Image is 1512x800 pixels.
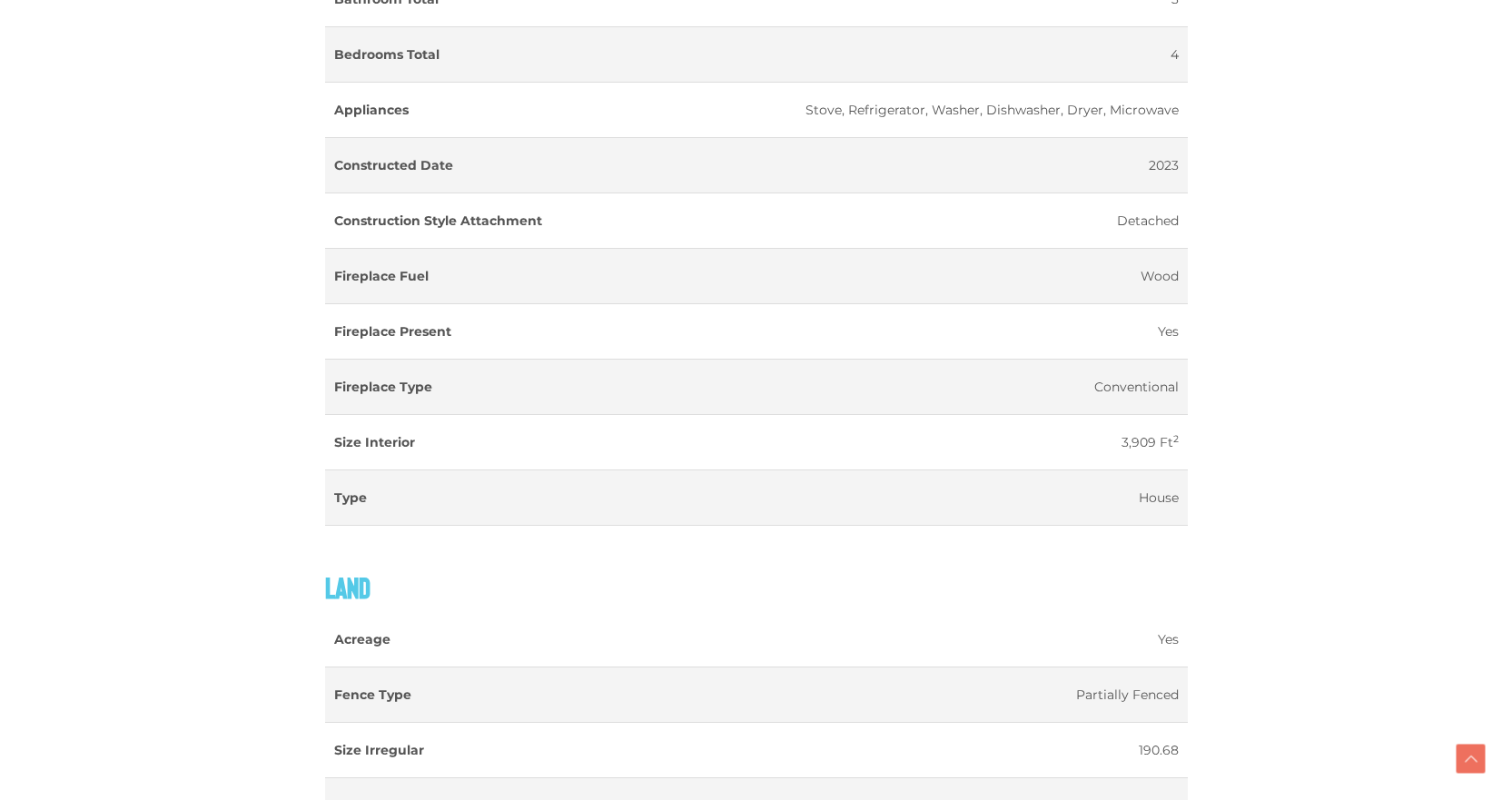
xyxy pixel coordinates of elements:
td: 3,909 Ft [640,415,1187,470]
strong: Fireplace Present [334,323,451,340]
strong: Fireplace Fuel [334,268,429,284]
td: 2023 [640,138,1187,193]
strong: Fireplace Type [334,379,432,395]
td: Stove, Refrigerator, Washer, Dishwasher, Dryer, Microwave [640,83,1187,138]
strong: Constructed Date [334,157,453,173]
td: Yes [743,612,1188,667]
td: Wood [640,249,1187,304]
td: Partially Fenced [743,667,1188,723]
td: Conventional [640,360,1187,415]
strong: Size Interior [334,434,415,450]
sup: 2 [1173,433,1179,445]
td: Detached [640,193,1187,249]
td: Yes [640,304,1187,360]
td: 190.68 [743,723,1188,778]
h3: Land [325,571,1188,603]
strong: Bedrooms Total [334,46,440,63]
strong: Size Irregular [334,742,424,758]
td: House [640,470,1187,526]
strong: Construction Style Attachment [334,212,542,229]
strong: Appliances [334,102,409,118]
strong: Fence Type [334,686,411,703]
strong: Acreage [334,631,390,647]
strong: Type [334,489,367,506]
td: 4 [640,27,1187,83]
